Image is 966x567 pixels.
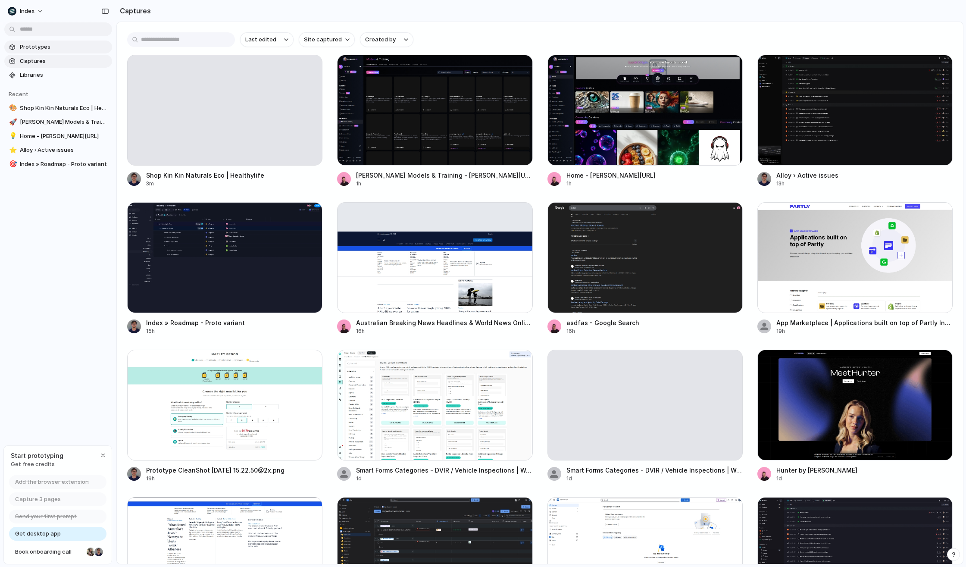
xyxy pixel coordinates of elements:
div: 3m [146,180,264,188]
div: Home - [PERSON_NAME][URL] [566,171,656,180]
div: Nicole Kubica [86,547,96,557]
button: ⭐ [8,146,16,154]
div: 1h [356,180,532,188]
div: 💡 [9,131,15,141]
div: Shop Kin Kin Naturals Eco | Healthylife [146,171,264,180]
span: Last edited [245,35,276,44]
div: 🎯 [9,159,15,169]
div: Christian Iacullo [94,547,104,557]
span: Captures [20,57,109,66]
a: 🎨Shop Kin Kin Naturals Eco | Healthylife [4,102,112,115]
div: 1d [566,475,743,482]
div: 🚀 [9,117,15,127]
a: Book onboarding call [9,545,106,559]
a: 💡Home - [PERSON_NAME][URL] [4,130,112,143]
span: Get desktop app [15,529,61,538]
div: [PERSON_NAME] Models & Training - [PERSON_NAME][URL] [356,171,532,180]
span: Get free credits [11,460,63,469]
button: 🎯 [8,160,16,169]
span: Capture 3 pages [15,495,61,504]
span: Libraries [20,71,109,79]
div: 🎨 [9,103,15,113]
span: Start prototyping [11,451,63,460]
div: ⭐ [9,145,15,155]
a: 🚀[PERSON_NAME] Models & Training - [PERSON_NAME][URL] [4,116,112,128]
span: Site captured [304,35,342,44]
a: ⭐Alloy › Active issues [4,144,112,157]
div: 1d [776,475,857,482]
div: 16h [356,327,532,335]
div: Prototype CleanShot [DATE] 15.22.50@2x.png [146,466,284,475]
button: 🎨 [8,104,16,113]
button: Index [4,4,48,18]
span: Prototypes [20,43,109,51]
button: 💡 [8,132,16,141]
a: 🎯Index » Roadmap - Proto variant [4,158,112,171]
div: App Marketplace | Applications built on top of Partly Infrastructure [776,318,953,327]
div: Australian Breaking News Headlines & World News Online | [DOMAIN_NAME] [356,318,532,327]
button: Site captured [299,32,355,47]
div: Alloy › Active issues [776,171,838,180]
span: Send your first prompt [15,512,77,521]
span: Shop Kin Kin Naturals Eco | Healthylife [20,104,109,113]
span: Index » Roadmap - Proto variant [20,160,109,169]
div: 16h [566,327,639,335]
div: 1h [566,180,656,188]
button: Created by [360,32,413,47]
a: Libraries [4,69,112,81]
div: Smart Forms Categories - DVIR / Vehicle Inspections | Workyard [356,466,532,475]
span: Recent [9,91,28,97]
a: Get desktop app [9,527,106,541]
div: 19h [776,327,953,335]
div: Index » Roadmap - Proto variant [146,318,245,327]
div: Hunter by [PERSON_NAME] [776,466,857,475]
a: Captures [4,55,112,68]
button: 🚀 [8,118,16,126]
span: Book onboarding call [15,548,83,556]
span: Index [20,7,34,16]
div: 13h [776,180,838,188]
h2: Captures [116,6,151,16]
button: Last edited [240,32,294,47]
div: 15h [146,327,245,335]
span: [PERSON_NAME] Models & Training - [PERSON_NAME][URL] [20,118,109,126]
span: Add the browser extension [15,478,89,486]
div: 19h [146,475,284,482]
span: Home - [PERSON_NAME][URL] [20,132,109,141]
span: Alloy › Active issues [20,146,109,154]
div: Smart Forms Categories - DVIR / Vehicle Inspections | Workyard [566,466,743,475]
div: asdfas - Google Search [566,318,639,327]
a: Prototypes [4,41,112,53]
span: Created by [365,35,396,44]
div: 1d [356,475,532,482]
